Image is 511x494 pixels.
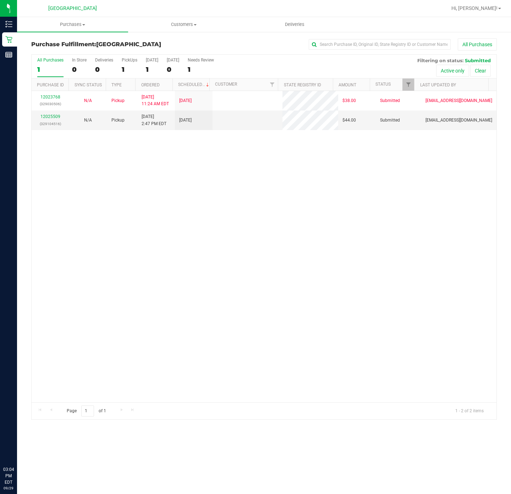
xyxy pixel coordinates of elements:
[17,21,128,28] span: Purchases
[375,82,391,87] a: Status
[5,51,12,58] inline-svg: Reports
[266,79,278,91] a: Filter
[111,97,125,104] span: Pickup
[380,97,400,104] span: Submitted
[122,58,137,63] div: PickUps
[122,65,137,74] div: 1
[3,485,14,491] p: 09/29
[31,41,186,48] h3: Purchase Fulfillment:
[81,406,94,417] input: 1
[402,79,414,91] a: Filter
[72,65,87,74] div: 0
[84,97,92,104] button: N/A
[380,117,400,124] span: Submitted
[142,113,166,127] span: [DATE] 2:47 PM EDT
[5,36,12,43] inline-svg: Retail
[436,65,469,77] button: Active only
[167,65,179,74] div: 0
[215,82,237,87] a: Customer
[36,120,65,127] p: (329104516)
[40,114,60,119] a: 12025509
[339,82,356,87] a: Amount
[111,117,125,124] span: Pickup
[342,97,356,104] span: $38.00
[142,94,169,107] span: [DATE] 11:24 AM EDT
[84,98,92,103] span: Not Applicable
[146,65,158,74] div: 1
[36,101,65,107] p: (329030506)
[420,82,456,87] a: Last Updated By
[37,58,64,63] div: All Purchases
[48,5,97,11] span: [GEOGRAPHIC_DATA]
[450,406,489,416] span: 1 - 2 of 2 items
[95,58,113,63] div: Deliveries
[40,95,60,100] a: 12023768
[5,21,12,28] inline-svg: Inventory
[188,58,214,63] div: Needs Review
[179,117,192,124] span: [DATE]
[128,21,239,28] span: Customers
[465,58,491,63] span: Submitted
[84,118,92,123] span: Not Applicable
[425,117,492,124] span: [EMAIL_ADDRESS][DOMAIN_NAME]
[7,437,28,458] iframe: Resource center
[417,58,463,63] span: Filtering on status:
[111,82,122,87] a: Type
[84,117,92,124] button: N/A
[146,58,158,63] div: [DATE]
[178,82,210,87] a: Scheduled
[128,17,239,32] a: Customers
[37,65,64,74] div: 1
[3,466,14,485] p: 03:04 PM EDT
[61,406,112,417] span: Page of 1
[309,39,451,50] input: Search Purchase ID, Original ID, State Registry ID or Customer Name...
[451,5,498,11] span: Hi, [PERSON_NAME]!
[72,58,87,63] div: In Store
[239,17,350,32] a: Deliveries
[95,65,113,74] div: 0
[470,65,491,77] button: Clear
[458,38,497,50] button: All Purchases
[17,17,128,32] a: Purchases
[75,82,102,87] a: Sync Status
[425,97,492,104] span: [EMAIL_ADDRESS][DOMAIN_NAME]
[284,82,321,87] a: State Registry ID
[188,65,214,74] div: 1
[37,82,64,87] a: Purchase ID
[342,117,356,124] span: $44.00
[275,21,314,28] span: Deliveries
[141,82,160,87] a: Ordered
[96,41,161,48] span: [GEOGRAPHIC_DATA]
[179,97,192,104] span: [DATE]
[167,58,179,63] div: [DATE]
